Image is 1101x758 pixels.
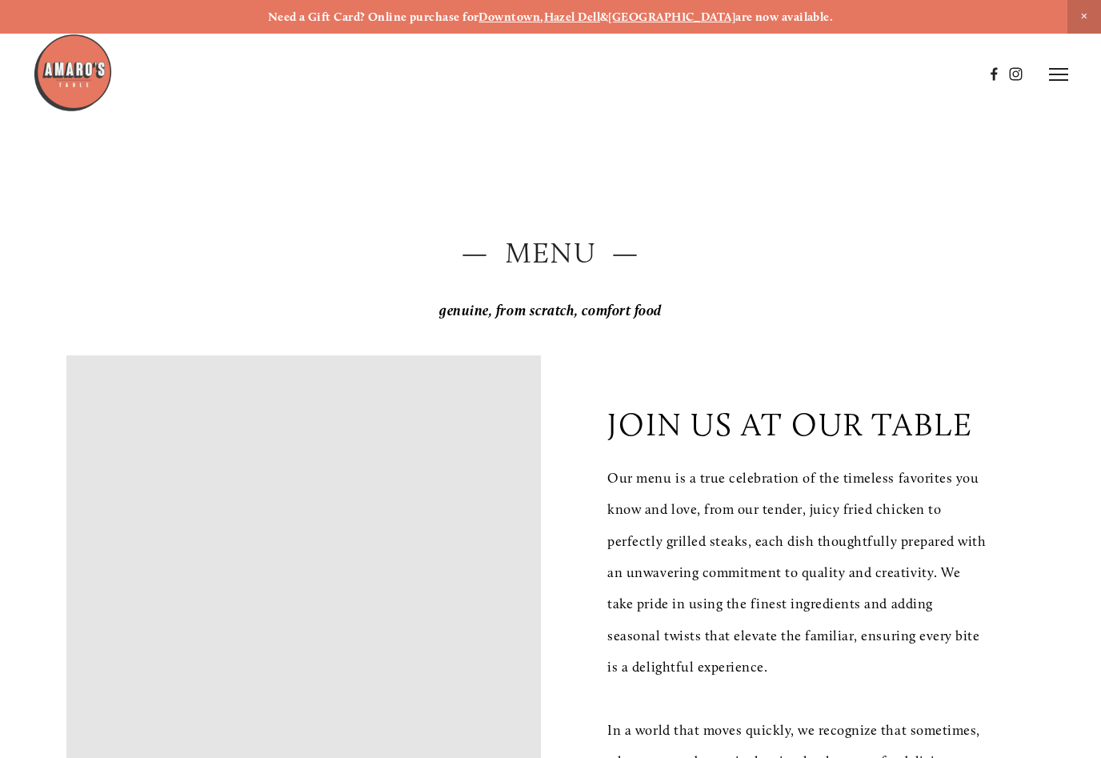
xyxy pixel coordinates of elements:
strong: , [540,10,543,24]
a: [GEOGRAPHIC_DATA] [608,10,735,24]
p: join us at our table [607,406,972,443]
p: Our menu is a true celebration of the timeless favorites you know and love, from our tender, juic... [607,463,987,683]
strong: Need a Gift Card? Online purchase for [268,10,479,24]
a: Downtown [478,10,540,24]
h2: — Menu — [66,232,1035,273]
strong: & [600,10,608,24]
a: Hazel Dell [544,10,601,24]
em: genuine, from scratch, comfort food [439,302,662,319]
img: Amaro's Table [33,33,113,113]
strong: are now available. [735,10,833,24]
